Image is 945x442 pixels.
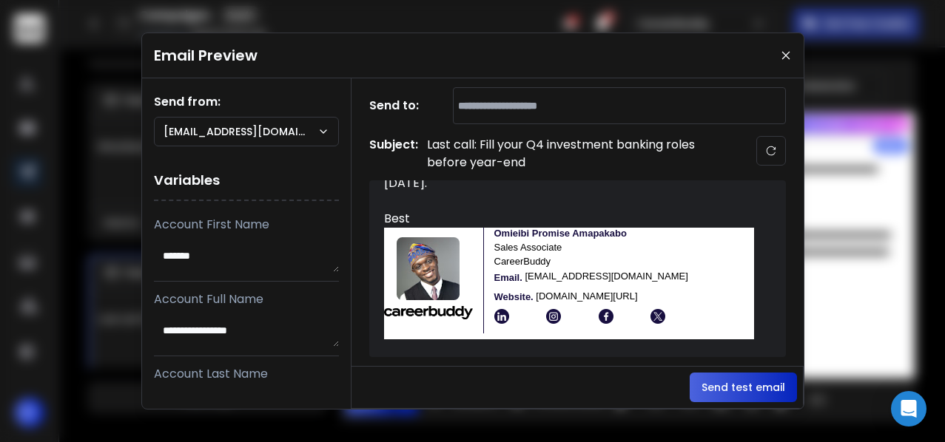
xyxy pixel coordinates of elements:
[494,272,522,283] span: Email.
[154,45,258,66] h1: Email Preview
[650,308,665,324] img: twitter
[494,308,509,324] img: linkedin
[546,308,561,324] img: instagram
[494,256,688,270] td: CareerBuddy
[494,228,688,242] td: Omieibi Promise Amapakabo
[164,124,317,139] p: [EMAIL_ADDRESS][DOMAIN_NAME]
[536,290,637,302] a: [DOMAIN_NAME][URL]
[599,308,613,324] img: facebook
[154,290,339,308] p: Account Full Name
[384,210,754,228] div: Best
[494,291,534,302] span: Website.
[427,136,723,171] p: Last call: Fill your Q4 investment banking roles before year-end
[154,216,339,234] p: Account First Name
[369,97,428,115] h1: Send to:
[154,161,339,201] h1: Variables
[494,242,688,256] td: Sales Associate
[154,93,339,111] h1: Send from:
[525,271,687,282] a: [EMAIL_ADDRESS][DOMAIN_NAME]
[690,373,797,402] button: Send test email
[369,136,418,171] h1: Subject:
[397,237,460,300] img: Headshot Picture
[891,391,926,426] div: Open Intercom Messenger
[384,306,473,319] img: Company logo
[154,365,339,383] p: Account Last Name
